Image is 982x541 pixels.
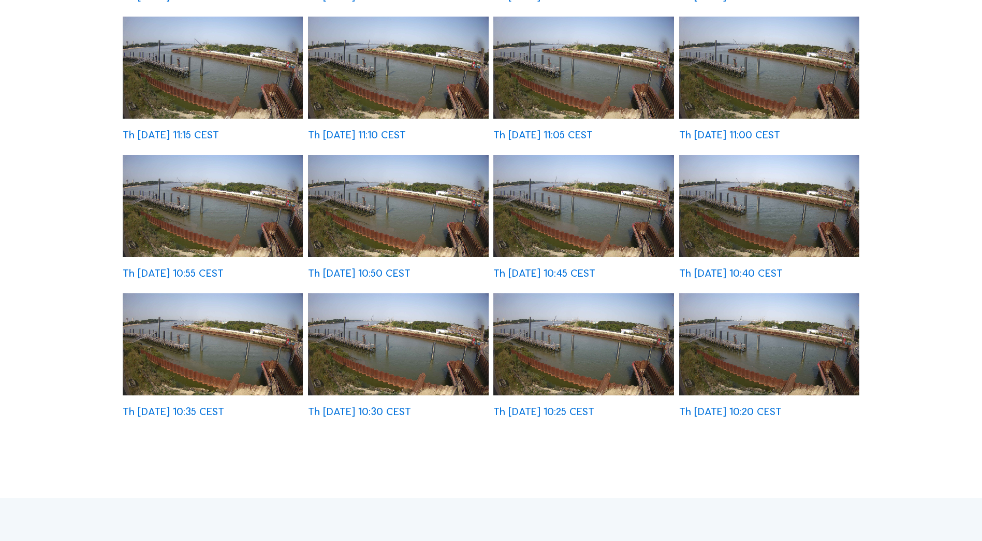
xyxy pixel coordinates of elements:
[493,406,594,417] div: Th [DATE] 10:25 CEST
[308,17,488,119] img: image_52560664
[493,130,593,140] div: Th [DATE] 11:05 CEST
[123,268,224,278] div: Th [DATE] 10:55 CEST
[679,293,859,395] img: image_52559377
[679,155,859,257] img: image_52559909
[493,293,673,395] img: image_52559513
[123,406,224,417] div: Th [DATE] 10:35 CEST
[679,17,859,119] img: image_52560437
[308,155,488,257] img: image_52560130
[679,130,780,140] div: Th [DATE] 11:00 CEST
[679,268,783,278] div: Th [DATE] 10:40 CEST
[493,17,673,119] img: image_52560588
[308,268,411,278] div: Th [DATE] 10:50 CEST
[308,293,488,395] img: image_52559593
[308,130,406,140] div: Th [DATE] 11:10 CEST
[308,406,411,417] div: Th [DATE] 10:30 CEST
[123,293,303,395] img: image_52559764
[123,17,303,119] img: image_52560812
[679,406,782,417] div: Th [DATE] 10:20 CEST
[493,268,595,278] div: Th [DATE] 10:45 CEST
[123,155,303,257] img: image_52560282
[493,155,673,257] img: image_52560048
[123,130,219,140] div: Th [DATE] 11:15 CEST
